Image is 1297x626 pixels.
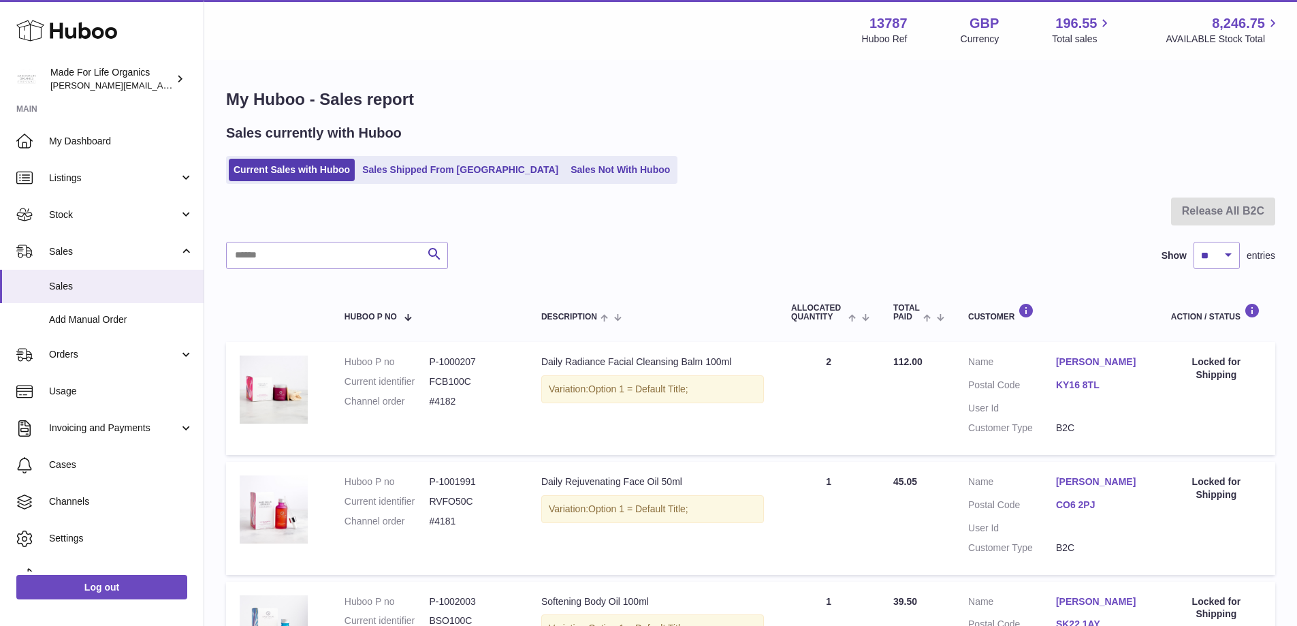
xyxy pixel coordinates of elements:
[429,495,514,508] dd: RVFO50C
[541,475,764,488] div: Daily Rejuvenating Face Oil 50ml
[429,395,514,408] dd: #4182
[49,172,179,185] span: Listings
[541,356,764,369] div: Daily Radiance Facial Cleansing Balm 100ml
[49,245,179,258] span: Sales
[229,159,355,181] a: Current Sales with Huboo
[1056,422,1144,435] dd: B2C
[50,66,173,92] div: Made For Life Organics
[1166,14,1281,46] a: 8,246.75 AVAILABLE Stock Total
[893,596,917,607] span: 39.50
[1247,249,1275,262] span: entries
[862,33,908,46] div: Huboo Ref
[968,356,1056,372] dt: Name
[541,495,764,523] div: Variation:
[1171,303,1262,322] div: Action / Status
[49,135,193,148] span: My Dashboard
[49,569,193,582] span: Returns
[1056,356,1144,369] a: [PERSON_NAME]
[345,515,430,528] dt: Channel order
[49,532,193,545] span: Settings
[1162,249,1187,262] label: Show
[1212,14,1265,33] span: 8,246.75
[1052,33,1112,46] span: Total sales
[1056,595,1144,608] a: [PERSON_NAME]
[50,80,346,91] span: [PERSON_NAME][EMAIL_ADDRESS][PERSON_NAME][DOMAIN_NAME]
[893,356,923,367] span: 112.00
[49,422,179,435] span: Invoicing and Payments
[49,280,193,293] span: Sales
[49,208,179,221] span: Stock
[869,14,908,33] strong: 13787
[345,475,430,488] dt: Huboo P no
[968,379,1056,395] dt: Postal Code
[345,395,430,408] dt: Channel order
[49,313,193,326] span: Add Manual Order
[1171,475,1262,501] div: Locked for Shipping
[968,542,1056,554] dt: Customer Type
[778,462,880,575] td: 1
[566,159,675,181] a: Sales Not With Huboo
[778,342,880,455] td: 2
[429,595,514,608] dd: P-1002003
[541,375,764,403] div: Variation:
[970,14,999,33] strong: GBP
[16,69,37,89] img: geoff.winwood@madeforlifeorganics.com
[893,476,917,487] span: 45.05
[1171,356,1262,381] div: Locked for Shipping
[541,313,597,322] span: Description
[588,384,688,394] span: Option 1 = Default Title;
[1166,33,1281,46] span: AVAILABLE Stock Total
[968,303,1144,322] div: Customer
[240,356,308,424] img: daily-radiance-facial-cleansing-balm-100ml-fcb100c-1_995858cb-a846-4b22-a335-6d27998d1aea.jpg
[345,356,430,369] dt: Huboo P no
[893,304,920,322] span: Total paid
[49,385,193,398] span: Usage
[429,375,514,388] dd: FCB100C
[968,499,1056,515] dt: Postal Code
[968,475,1056,492] dt: Name
[240,475,308,544] img: daily-rejuvenating-face-oil-50ml-rvfo50c-1.jpg
[345,495,430,508] dt: Current identifier
[1055,14,1097,33] span: 196.55
[1056,379,1144,392] a: KY16 8TL
[791,304,845,322] span: ALLOCATED Quantity
[968,402,1056,415] dt: User Id
[429,515,514,528] dd: #4181
[429,356,514,369] dd: P-1000207
[588,503,688,514] span: Option 1 = Default Title;
[961,33,999,46] div: Currency
[1052,14,1112,46] a: 196.55 Total sales
[16,575,187,599] a: Log out
[1056,475,1144,488] a: [PERSON_NAME]
[357,159,563,181] a: Sales Shipped From [GEOGRAPHIC_DATA]
[968,522,1056,535] dt: User Id
[429,475,514,488] dd: P-1001991
[49,495,193,508] span: Channels
[1056,499,1144,512] a: CO6 2PJ
[226,89,1275,110] h1: My Huboo - Sales report
[541,595,764,608] div: Softening Body Oil 100ml
[345,375,430,388] dt: Current identifier
[345,595,430,608] dt: Huboo P no
[968,422,1056,435] dt: Customer Type
[345,313,397,322] span: Huboo P no
[1056,542,1144,554] dd: B2C
[226,124,402,142] h2: Sales currently with Huboo
[1171,595,1262,621] div: Locked for Shipping
[49,348,179,361] span: Orders
[968,595,1056,612] dt: Name
[49,458,193,471] span: Cases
